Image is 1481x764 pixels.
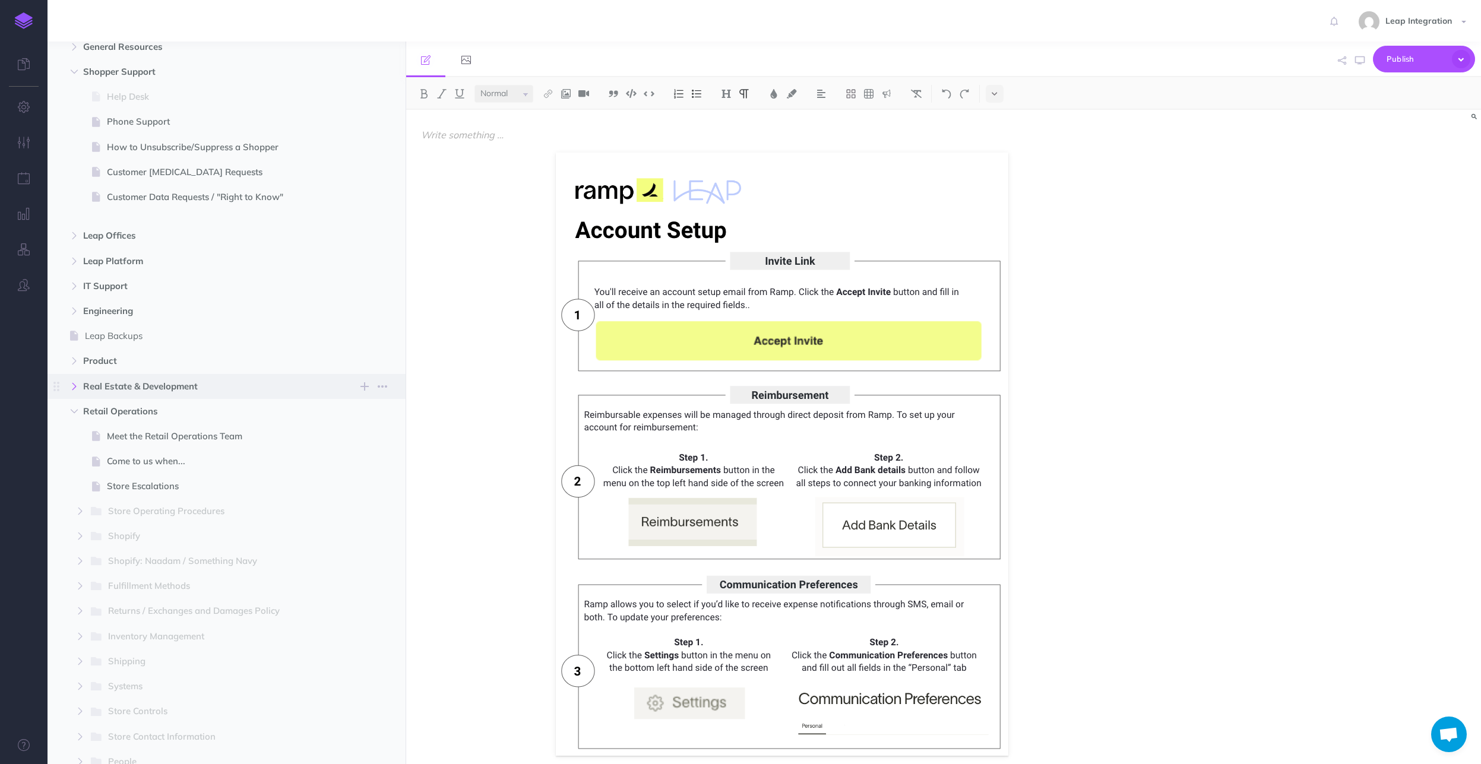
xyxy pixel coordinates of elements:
span: Phone Support [107,115,334,129]
span: Store Operating Procedures [108,504,317,519]
a: Open chat [1431,717,1467,752]
span: Leap Backups [85,329,334,343]
span: Product [83,354,319,368]
span: Store Escalations [107,479,334,493]
span: Shopper Support [83,65,319,79]
img: Text color button [768,89,779,99]
span: Leap Platform [83,254,319,268]
img: Redo [959,89,970,99]
img: Italic button [436,89,447,99]
span: Help Desk [107,90,334,104]
span: Shipping [108,654,317,670]
span: Meet the Retail Operations Team [107,429,334,443]
img: Underline button [454,89,465,99]
img: Code block button [626,89,637,98]
img: d5e36ae4d02c354865c55df859ede724.jpg [1359,11,1379,32]
span: How to Unsubscribe/Suppress a Shopper [107,140,334,154]
span: Fulfillment Methods [108,579,317,594]
span: Returns / Exchanges and Damages Policy [108,604,317,619]
img: Blockquote button [608,89,619,99]
span: Leap Offices [83,229,319,243]
span: Retail Operations [83,404,319,419]
span: Store Controls [108,704,317,719]
img: Headings dropdown button [721,89,732,99]
span: Store Contact Information [108,730,317,745]
img: Callout dropdown menu button [881,89,892,99]
img: Alignment dropdown menu button [816,89,827,99]
img: Unordered list button [691,89,702,99]
span: Customer [MEDICAL_DATA] Requests [107,165,334,179]
img: Paragraph button [739,89,749,99]
span: Customer Data Requests / "Right to Know" [107,190,334,204]
span: General Resources [83,40,319,54]
img: Add video button [578,89,589,99]
span: Shopify [108,529,317,544]
span: Systems [108,679,317,695]
img: Ordered list button [673,89,684,99]
img: KEufVCS3SYyUHSYib4Q4.png [556,153,1008,756]
span: Leap Integration [1379,15,1458,26]
img: Inline code button [644,89,654,98]
img: Text background color button [786,89,797,99]
span: Inventory Management [108,629,317,645]
img: Bold button [419,89,429,99]
img: Undo [941,89,952,99]
button: Publish [1373,46,1475,72]
img: logo-mark.svg [15,12,33,29]
span: Come to us when... [107,454,334,468]
span: Shopify: Naadam / Something Navy [108,554,317,569]
span: Publish [1387,50,1446,68]
span: Real Estate & Development [83,379,319,394]
span: IT Support [83,279,319,293]
img: Link button [543,89,553,99]
img: Create table button [863,89,874,99]
span: Engineering [83,304,319,318]
img: Add image button [561,89,571,99]
img: Clear styles button [911,89,922,99]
